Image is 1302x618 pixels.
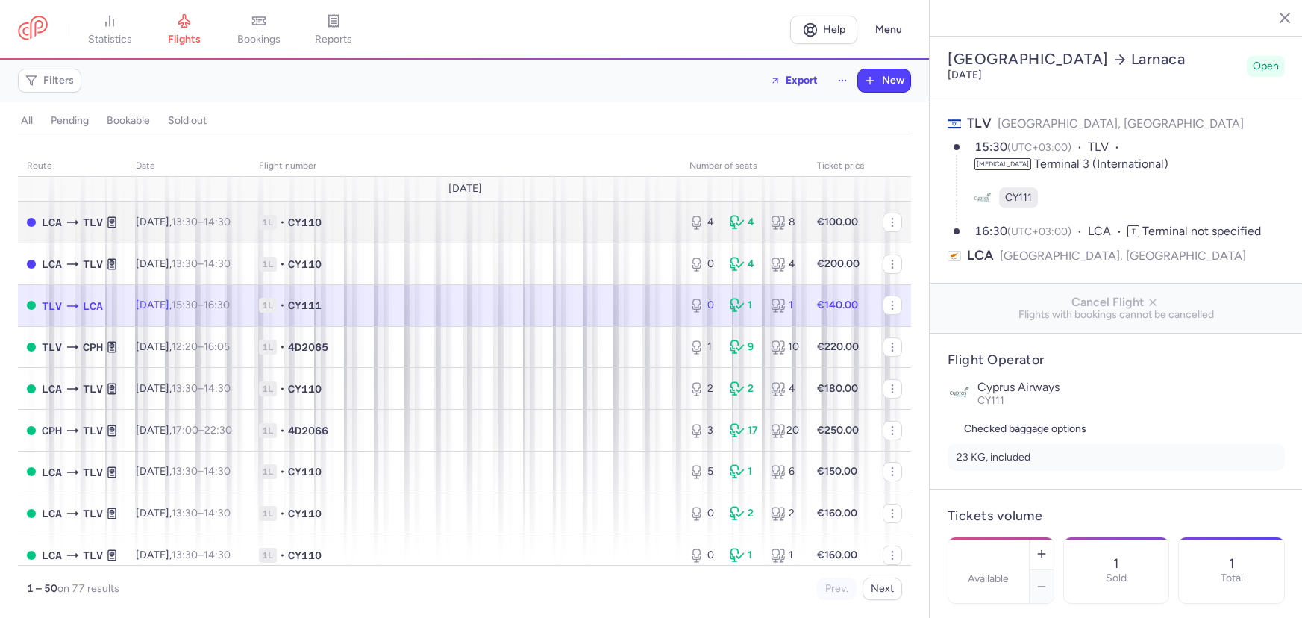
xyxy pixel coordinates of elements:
div: 2 [730,506,758,521]
span: • [280,548,285,563]
div: 0 [689,506,718,521]
span: Cancel Flight [942,296,1291,309]
label: Available [968,573,1009,585]
div: 4 [771,381,799,396]
div: 1 [730,548,758,563]
span: 1L [259,381,277,396]
span: CY110 [288,506,322,521]
span: LCA [967,246,994,265]
span: CY111 [977,394,1004,407]
span: [DATE], [136,216,231,228]
span: 4D2066 [288,423,328,438]
button: Export [760,69,827,93]
span: TLV [42,298,62,314]
p: Sold [1106,572,1127,584]
div: 1 [771,548,799,563]
span: Export [786,75,818,86]
strong: €250.00 [817,424,859,437]
span: TLV [83,505,103,522]
span: statistics [88,33,132,46]
div: 3 [689,423,718,438]
button: Prev. [817,578,857,600]
time: 16:05 [204,340,230,353]
time: [DATE] [948,69,982,81]
h4: pending [51,114,89,128]
div: 17 [730,423,758,438]
a: CitizenPlane red outlined logo [18,16,48,43]
span: TLV [83,214,103,231]
th: date [127,155,250,178]
strong: €200.00 [817,257,860,270]
time: 16:30 [974,224,1007,238]
span: – [172,257,231,270]
time: 14:30 [204,382,231,395]
span: • [280,506,285,521]
span: – [172,382,231,395]
button: New [858,69,910,92]
span: (UTC+03:00) [1007,141,1071,154]
span: – [172,216,231,228]
div: 2 [771,506,799,521]
time: 13:30 [172,382,198,395]
time: 12:20 [172,340,198,353]
span: Filters [43,75,74,87]
div: 1 [730,298,758,313]
span: – [172,299,230,311]
a: Help [790,16,857,44]
span: reports [315,33,352,46]
span: [DATE], [136,382,231,395]
h5: Checked baggage options [948,420,1285,438]
time: 13:30 [172,465,198,478]
h4: Flight Operator [948,352,1285,369]
span: [GEOGRAPHIC_DATA], [GEOGRAPHIC_DATA] [1000,246,1246,265]
a: flights [147,13,222,46]
span: CY110 [288,257,322,272]
button: Menu [866,16,911,44]
a: bookings [222,13,296,46]
div: 4 [689,215,718,230]
div: 0 [689,257,718,272]
span: [DATE], [136,257,231,270]
div: 20 [771,423,799,438]
time: 14:30 [204,465,231,478]
span: LCA [42,214,62,231]
div: 0 [689,298,718,313]
strong: €160.00 [817,507,857,519]
div: 1 [689,340,718,355]
div: 4 [730,257,758,272]
span: TLV [42,339,62,355]
span: LCA [83,298,103,314]
time: 15:30 [172,299,198,311]
time: 22:30 [204,424,232,437]
strong: €160.00 [817,549,857,561]
span: [DATE], [136,340,230,353]
p: 1 [1229,556,1234,571]
span: 1L [259,298,277,313]
span: Terminal not specified [1142,224,1261,238]
span: bookings [237,33,281,46]
li: 23 KG, included [948,444,1285,471]
button: Next [863,578,902,600]
span: 1L [259,215,277,230]
span: CPH [83,339,103,355]
span: – [172,465,231,478]
h4: bookable [107,114,150,128]
div: 4 [771,257,799,272]
strong: 1 – 50 [27,582,57,595]
span: – [172,549,231,561]
span: • [280,464,285,479]
p: 1 [1113,556,1118,571]
div: 2 [689,381,718,396]
span: on 77 results [57,582,119,595]
th: number of seats [680,155,808,178]
span: [MEDICAL_DATA] [974,158,1031,170]
span: Flights with bookings cannot be cancelled [942,309,1291,321]
h4: all [21,114,33,128]
h4: sold out [168,114,207,128]
span: TLV [83,547,103,564]
span: LCA [42,381,62,397]
span: Help [823,24,845,35]
time: 13:30 [172,549,198,561]
span: [DATE], [136,507,231,519]
span: TLV [83,464,103,481]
